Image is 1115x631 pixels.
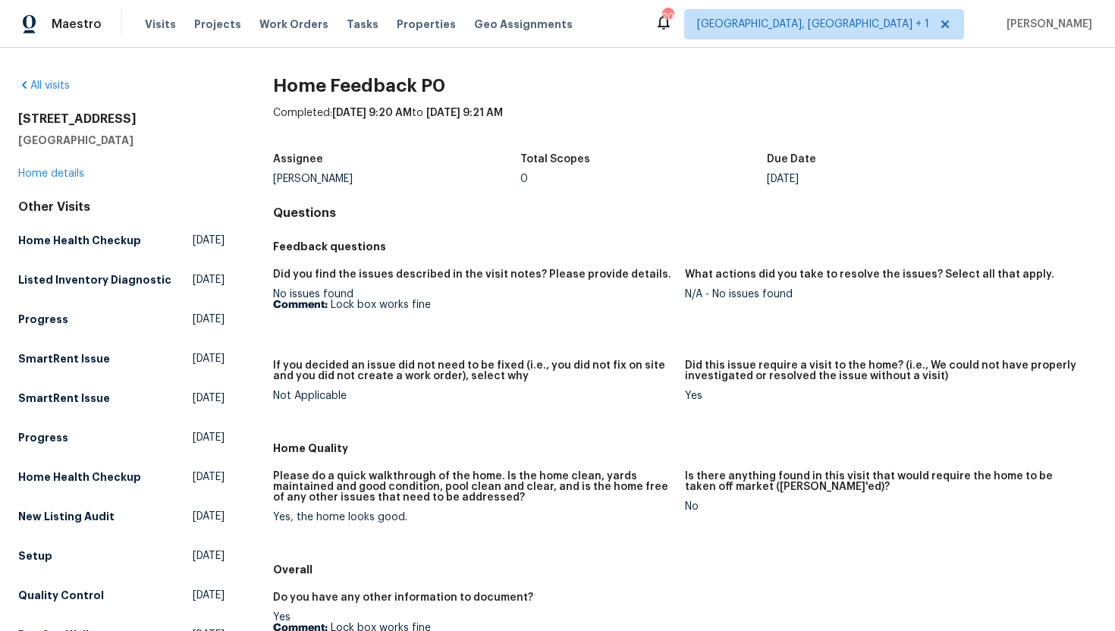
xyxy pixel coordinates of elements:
[685,391,1085,401] div: Yes
[767,174,1014,184] div: [DATE]
[52,17,102,32] span: Maestro
[273,300,673,310] p: Lock box works fine
[347,19,378,30] span: Tasks
[18,351,110,366] h5: SmartRent Issue
[18,509,115,524] h5: New Listing Audit
[18,266,225,294] a: Listed Inventory Diagnostic[DATE]
[193,430,225,445] span: [DATE]
[332,108,412,118] span: [DATE] 9:20 AM
[18,385,225,412] a: SmartRent Issue[DATE]
[273,154,323,165] h5: Assignee
[18,312,68,327] h5: Progress
[685,269,1054,280] h5: What actions did you take to resolve the issues? Select all that apply.
[426,108,503,118] span: [DATE] 9:21 AM
[685,360,1085,381] h5: Did this issue require a visit to the home? (i.e., We could not have properly investigated or res...
[520,174,768,184] div: 0
[474,17,573,32] span: Geo Assignments
[193,351,225,366] span: [DATE]
[18,272,171,287] h5: Listed Inventory Diagnostic
[193,548,225,564] span: [DATE]
[273,391,673,401] div: Not Applicable
[194,17,241,32] span: Projects
[273,300,328,310] b: Comment:
[18,582,225,609] a: Quality Control[DATE]
[18,424,225,451] a: Progress[DATE]
[193,312,225,327] span: [DATE]
[18,463,225,491] a: Home Health Checkup[DATE]
[273,269,671,280] h5: Did you find the issues described in the visit notes? Please provide details.
[273,592,533,603] h5: Do you have any other information to document?
[18,227,225,254] a: Home Health Checkup[DATE]
[685,471,1085,492] h5: Is there anything found in this visit that would require the home to be taken off market ([PERSON...
[18,80,70,91] a: All visits
[273,289,673,310] div: No issues found
[18,168,84,179] a: Home details
[273,206,1097,221] h4: Questions
[273,105,1097,145] div: Completed: to
[145,17,176,32] span: Visits
[18,430,68,445] h5: Progress
[18,503,225,530] a: New Listing Audit[DATE]
[662,9,673,24] div: 20
[18,133,225,148] h5: [GEOGRAPHIC_DATA]
[193,588,225,603] span: [DATE]
[273,512,673,523] div: Yes, the home looks good.
[18,469,141,485] h5: Home Health Checkup
[193,509,225,524] span: [DATE]
[18,542,225,570] a: Setup[DATE]
[767,154,816,165] h5: Due Date
[273,239,1097,254] h5: Feedback questions
[259,17,328,32] span: Work Orders
[520,154,590,165] h5: Total Scopes
[193,233,225,248] span: [DATE]
[18,111,225,127] h2: [STREET_ADDRESS]
[273,441,1097,456] h5: Home Quality
[18,588,104,603] h5: Quality Control
[273,360,673,381] h5: If you decided an issue did not need to be fixed (i.e., you did not fix on site and you did not c...
[685,289,1085,300] div: N/A - No issues found
[193,391,225,406] span: [DATE]
[1000,17,1092,32] span: [PERSON_NAME]
[193,272,225,287] span: [DATE]
[18,391,110,406] h5: SmartRent Issue
[697,17,929,32] span: [GEOGRAPHIC_DATA], [GEOGRAPHIC_DATA] + 1
[193,469,225,485] span: [DATE]
[18,345,225,372] a: SmartRent Issue[DATE]
[18,548,52,564] h5: Setup
[18,199,225,215] div: Other Visits
[685,501,1085,512] div: No
[273,562,1097,577] h5: Overall
[18,306,225,333] a: Progress[DATE]
[273,78,1097,93] h2: Home Feedback P0
[273,174,520,184] div: [PERSON_NAME]
[18,233,141,248] h5: Home Health Checkup
[397,17,456,32] span: Properties
[273,471,673,503] h5: Please do a quick walkthrough of the home. Is the home clean, yards maintained and good condition...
